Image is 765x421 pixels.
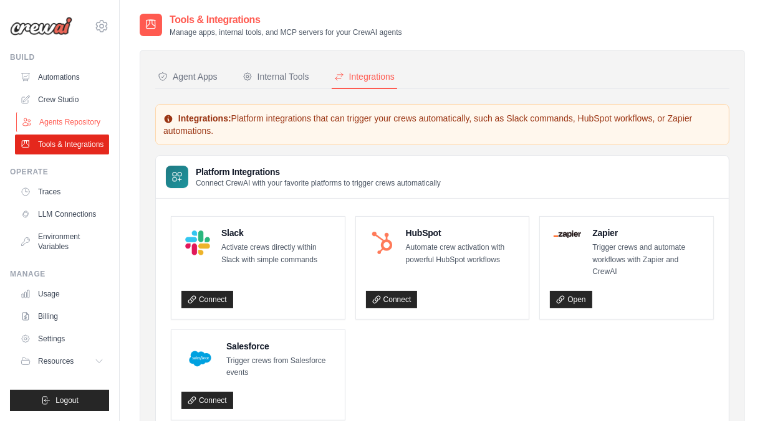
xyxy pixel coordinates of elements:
h4: Zapier [592,227,703,239]
div: Internal Tools [243,70,309,83]
div: Manage [10,269,109,279]
button: Agent Apps [155,65,220,89]
a: Settings [15,329,109,349]
img: Salesforce Logo [185,344,215,374]
a: Tools & Integrations [15,135,109,154]
button: Logout [10,390,109,411]
img: Zapier Logo [554,230,581,238]
div: Operate [10,167,109,177]
p: Trigger crews and automate workflows with Zapier and CrewAI [592,242,703,278]
img: Slack Logo [185,230,210,255]
a: Usage [15,284,109,304]
p: Activate crews directly within Slack with simple commands [221,242,335,266]
a: Crew Studio [15,90,109,110]
a: Connect [181,291,233,308]
div: Agent Apps [158,70,218,83]
span: Resources [38,356,74,366]
h4: HubSpot [406,227,519,239]
a: Automations [15,67,109,87]
a: Traces [15,182,109,202]
strong: Integrations: [178,113,231,123]
p: Platform integrations that can trigger your crews automatically, such as Slack commands, HubSpot ... [163,112,721,137]
a: LLM Connections [15,204,109,224]
a: Open [550,291,592,308]
a: Environment Variables [15,227,109,257]
button: Integrations [332,65,397,89]
h3: Platform Integrations [196,166,441,178]
a: Agents Repository [16,112,110,132]
p: Connect CrewAI with your favorite platforms to trigger crews automatically [196,178,441,188]
span: Logout [55,395,79,405]
p: Trigger crews from Salesforce events [226,355,335,379]
div: Integrations [334,70,395,83]
div: Build [10,52,109,62]
button: Resources [15,351,109,371]
p: Manage apps, internal tools, and MCP servers for your CrewAI agents [170,27,402,37]
a: Billing [15,306,109,326]
a: Connect [366,291,418,308]
h2: Tools & Integrations [170,12,402,27]
h4: Slack [221,227,335,239]
img: HubSpot Logo [370,230,395,255]
p: Automate crew activation with powerful HubSpot workflows [406,242,519,266]
h4: Salesforce [226,340,335,352]
img: Logo [10,17,72,35]
a: Connect [181,392,233,409]
button: Internal Tools [240,65,312,89]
